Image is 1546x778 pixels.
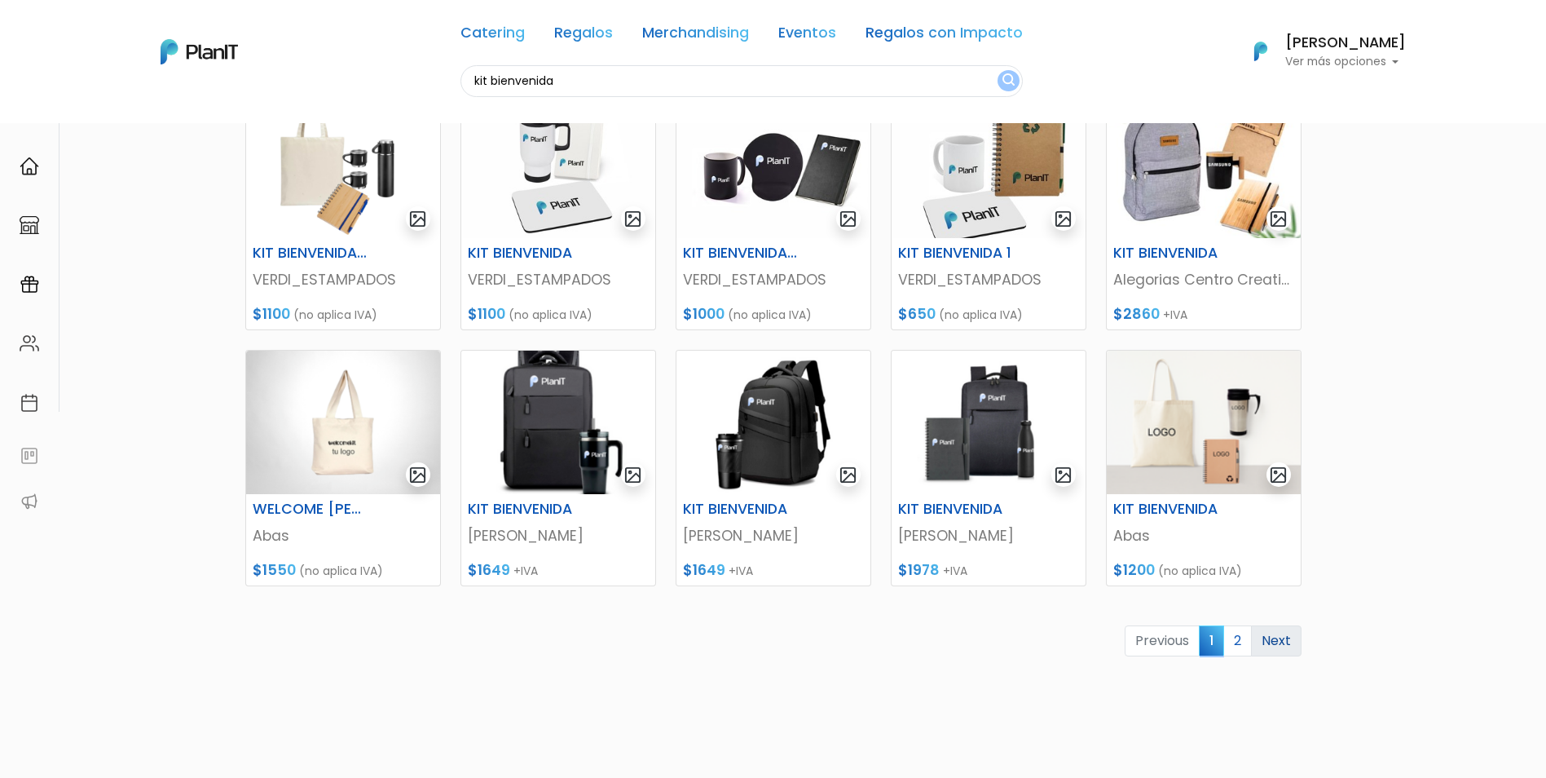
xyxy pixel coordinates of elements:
h6: WELCOME [PERSON_NAME] [243,501,377,518]
span: +IVA [943,563,967,579]
h6: KIT BIENVENIDA [673,501,807,518]
p: [PERSON_NAME] [683,525,864,546]
img: PlanIt Logo [1243,33,1279,69]
img: marketplace-4ceaa7011d94191e9ded77b95e3339b90024bf715f7c57f8cf31f2d8c509eaba.svg [20,215,39,235]
h6: [PERSON_NAME] [1285,36,1406,51]
img: gallery-light [1054,466,1073,484]
img: gallery-light [408,466,427,484]
span: +IVA [1163,307,1187,323]
h6: KIT BIENVENIDA 1 [888,245,1022,262]
h6: KIT BIENVENIDA [458,245,592,262]
img: search_button-432b6d5273f82d61273b3651a40e1bd1b912527efae98b1b7a1b2c0702e16a8d.svg [1002,73,1015,89]
a: 2 [1223,625,1252,656]
span: (no aplica IVA) [939,307,1023,323]
h6: KIT BIENVENIDA 9 [243,245,377,262]
p: VERDI_ESTAMPADOS [683,269,864,290]
span: (no aplica IVA) [509,307,592,323]
p: [PERSON_NAME] [468,525,649,546]
img: partners-52edf745621dab592f3b2c58e3bca9d71375a7ef29c3b500c9f145b62cc070d4.svg [20,492,39,511]
p: [PERSON_NAME] [898,525,1079,546]
img: thumb_WhatsApp_Image_2023-06-26_at_13.21.33.jpeg [461,95,655,238]
a: Eventos [778,26,836,46]
h6: KIT BIENVENIDA [1103,245,1237,262]
img: gallery-light [408,210,427,228]
a: Regalos con Impacto [865,26,1023,46]
img: gallery-light [839,210,857,228]
img: thumb_Captura_de_pantalla_2025-03-17_113742.png [461,351,655,494]
span: (no aplica IVA) [299,563,383,579]
a: Next [1251,625,1302,656]
span: $1000 [683,304,725,324]
img: thumb_Captura_de_pantalla_2025-03-17_113229.png [892,351,1086,494]
p: VERDI_ESTAMPADOS [468,269,649,290]
span: $1649 [683,560,725,580]
p: Abas [1113,525,1294,546]
img: home-e721727adea9d79c4d83392d1f703f7f8bce08238fde08b1acbfd93340b81755.svg [20,157,39,176]
p: VERDI_ESTAMPADOS [898,269,1079,290]
img: thumb_Captura_de_pantalla_2023-08-09_142250.jpg [1107,95,1301,238]
a: gallery-light KIT BIENVENIDA [PERSON_NAME] $1649 +IVA [676,350,871,586]
h6: KIT BIENVENIDA 3 [673,245,807,262]
span: +IVA [513,563,538,579]
span: $1649 [468,560,510,580]
p: VERDI_ESTAMPADOS [253,269,434,290]
img: thumb_WhatsApp_Image_2023-06-26_at_13.21.17.jpeg [676,95,870,238]
span: $1200 [1113,560,1155,580]
a: Merchandising [642,26,749,46]
a: gallery-light KIT BIENVENIDA 1 VERDI_ESTAMPADOS $650 (no aplica IVA) [891,94,1086,330]
img: gallery-light [839,466,857,484]
span: $1100 [253,304,290,324]
div: ¿Necesitás ayuda? [84,15,235,47]
img: gallery-light [1269,210,1288,228]
span: $1550 [253,560,296,580]
img: gallery-light [1054,210,1073,228]
a: gallery-light KIT BIENVENIDA Alegorias Centro Creativo $2860 +IVA [1106,94,1302,330]
h6: KIT BIENVENIDA [1103,501,1237,518]
img: PlanIt Logo [161,39,238,64]
img: thumb_WhatsApp_Image_2023-06-26_at_13.21.02.jpeg [892,95,1086,238]
input: Buscá regalos, desayunos, y más [460,65,1023,97]
a: gallery-light KIT BIENVENIDA [PERSON_NAME] $1649 +IVA [460,350,656,586]
span: (no aplica IVA) [293,307,377,323]
p: Abas [253,525,434,546]
img: thumb_Captura_de_pantalla_2025-03-17_113534.png [676,351,870,494]
a: gallery-light KIT BIENVENIDA Abas $1200 (no aplica IVA) [1106,350,1302,586]
span: $2860 [1113,304,1160,324]
a: gallery-light KIT BIENVENIDA [PERSON_NAME] $1978 +IVA [891,350,1086,586]
a: gallery-light KIT BIENVENIDA 9 VERDI_ESTAMPADOS $1100 (no aplica IVA) [245,94,441,330]
img: thumb_thumb_WhatsApp_Image_2023-06-05_at_12.19-PhotoRoom.png [246,351,440,494]
button: PlanIt Logo [PERSON_NAME] Ver más opciones [1233,30,1406,73]
img: gallery-light [1269,466,1288,484]
h6: KIT BIENVENIDA [458,501,592,518]
span: (no aplica IVA) [1158,563,1242,579]
img: gallery-light [623,210,642,228]
span: 1 [1199,625,1224,656]
span: $1100 [468,304,505,324]
a: gallery-light KIT BIENVENIDA 3 VERDI_ESTAMPADOS $1000 (no aplica IVA) [676,94,871,330]
img: feedback-78b5a0c8f98aac82b08bfc38622c3050aee476f2c9584af64705fc4e61158814.svg [20,446,39,466]
span: (no aplica IVA) [728,307,812,323]
img: thumb_Dise%C3%B1o_sin_t%C3%ADtulo_-_2025-02-04T134032.472.png [246,95,440,238]
a: Regalos [554,26,613,46]
img: calendar-87d922413cdce8b2cf7b7f5f62616a5cf9e4887200fb71536465627b3292af00.svg [20,393,39,413]
img: people-662611757002400ad9ed0e3c099ab2801c6687ba6c219adb57efc949bc21e19d.svg [20,334,39,353]
a: gallery-light KIT BIENVENIDA VERDI_ESTAMPADOS $1100 (no aplica IVA) [460,94,656,330]
a: Catering [460,26,525,46]
span: +IVA [729,563,753,579]
h6: KIT BIENVENIDA [888,501,1022,518]
img: campaigns-02234683943229c281be62815700db0a1741e53638e28bf9629b52c665b00959.svg [20,275,39,294]
img: gallery-light [623,466,642,484]
a: gallery-light WELCOME [PERSON_NAME] Abas $1550 (no aplica IVA) [245,350,441,586]
p: Alegorias Centro Creativo [1113,269,1294,290]
img: thumb_ChatGPT_Image_30_jun_2025__12_13_10.png [1107,351,1301,494]
span: $650 [898,304,936,324]
p: Ver más opciones [1285,56,1406,68]
span: $1978 [898,560,940,580]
